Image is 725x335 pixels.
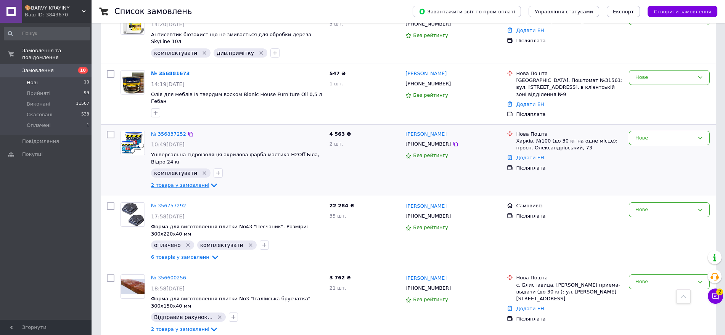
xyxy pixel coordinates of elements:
a: Антисептик біозахист що не змивається для обробки дерева SkyLine 10л [151,32,312,45]
span: Завантажити звіт по пром-оплаті [419,8,515,15]
span: 21 шт. [330,285,346,291]
div: Ваш ID: 3843670 [25,11,92,18]
span: 1 шт. [330,81,343,87]
a: Додати ЕН [516,101,544,107]
a: [PERSON_NAME] [405,275,447,282]
span: 99 [84,90,89,97]
div: Післяплата [516,37,622,44]
span: 14:19[DATE] [151,81,185,87]
span: 2 товара у замовленні [151,182,209,188]
div: с. Блиставица, [PERSON_NAME] приема-выдачи (до 30 кг): ул. [PERSON_NAME][STREET_ADDRESS] [516,282,622,303]
span: 22 284 ₴ [330,203,354,208]
span: 10 [78,67,88,74]
span: 🎨BARVY KRAYINY [25,5,82,11]
div: Післяплата [516,316,622,322]
div: Нове [635,206,694,214]
div: Нове [635,74,694,82]
a: Додати ЕН [516,27,544,33]
button: Управління статусами [529,6,599,17]
span: 10:49[DATE] [151,141,185,147]
span: Без рейтингу [413,297,448,302]
span: Виконані [27,101,50,107]
a: № 356881673 [151,71,190,76]
span: 3 762 ₴ [330,275,351,281]
div: Харків, №100 (до 30 кг на одне місце): просп. Олександрівський, 73 [516,138,622,151]
div: Нова Пошта [516,274,622,281]
a: Фото товару [121,70,145,95]
a: Фото товару [121,274,145,299]
svg: Видалити мітку [201,170,207,176]
span: 538 [81,111,89,118]
div: Нова Пошта [516,70,622,77]
a: Створити замовлення [640,8,717,14]
span: комплектувати [154,170,197,176]
span: Без рейтингу [413,152,448,158]
a: [PERSON_NAME] [405,131,447,138]
span: 2 товара у замовленні [151,326,209,332]
span: Без рейтингу [413,92,448,98]
span: комплектувати [200,242,243,248]
div: [PHONE_NUMBER] [404,79,452,89]
svg: Видалити мітку [248,242,254,248]
div: Нове [635,134,694,142]
a: Універсальна гідроізоляція акрилова фарба мастика H2Off Біла, Відро 24 кг [151,152,319,165]
a: 2 товара у замовленні [151,182,219,188]
svg: Видалити мітку [217,314,223,320]
span: Відправив рахунок... [154,314,212,320]
div: Післяплата [516,165,622,172]
span: Експорт [613,9,634,14]
img: Фото товару [121,71,145,94]
span: 17:58[DATE] [151,213,185,220]
div: Самовивіз [516,202,622,209]
span: Покупці [22,151,43,158]
span: див.примітку [217,50,254,56]
span: Форма для виготовлення плитки No3 "Італійська брусчатка" 300х150х40 мм [151,296,310,309]
a: Додати ЕН [516,155,544,160]
img: Фото товару [121,131,145,155]
input: Пошук [4,27,90,40]
a: 2 товара у замовленні [151,326,219,332]
svg: Видалити мітку [201,50,207,56]
span: Оплачені [27,122,51,129]
h1: Список замовлень [114,7,192,16]
span: 18:58[DATE] [151,285,185,292]
div: [PHONE_NUMBER] [404,19,452,29]
div: Нове [635,278,694,286]
div: [PHONE_NUMBER] [404,139,452,149]
span: 14:20[DATE] [151,21,185,27]
div: [GEOGRAPHIC_DATA], Поштомат №31561: вул. [STREET_ADDRESS], в клієнтській зоні відділення №9 [516,77,622,98]
a: 6 товарів у замовленні [151,254,220,260]
div: [PHONE_NUMBER] [404,211,452,221]
span: оплачено [154,242,181,248]
a: Додати ЕН [516,306,544,311]
a: Олія для меблів із твердим воском Bionic House Furniture Oil 0,5 л Гебан [151,91,322,104]
span: 6 товарів у замовленні [151,254,211,260]
span: 10 [84,79,89,86]
span: Замовлення та повідомлення [22,47,92,61]
button: Завантажити звіт по пром-оплаті [413,6,521,17]
span: 1 [87,122,89,129]
svg: Видалити мітку [258,50,264,56]
span: 2 шт. [330,141,343,147]
div: [PHONE_NUMBER] [404,283,452,293]
span: Замовлення [22,67,54,74]
svg: Видалити мітку [185,242,191,248]
span: Без рейтингу [413,32,448,38]
span: 11507 [76,101,89,107]
span: Прийняті [27,90,50,97]
span: 4 563 ₴ [330,131,351,137]
span: комплектувати [154,50,197,56]
span: Скасовані [27,111,53,118]
img: Фото товару [121,203,145,226]
span: Створити замовлення [654,9,711,14]
a: [PERSON_NAME] [405,203,447,210]
span: 547 ₴ [330,71,346,76]
div: Післяплата [516,213,622,220]
span: Нові [27,79,38,86]
div: Нова Пошта [516,131,622,138]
